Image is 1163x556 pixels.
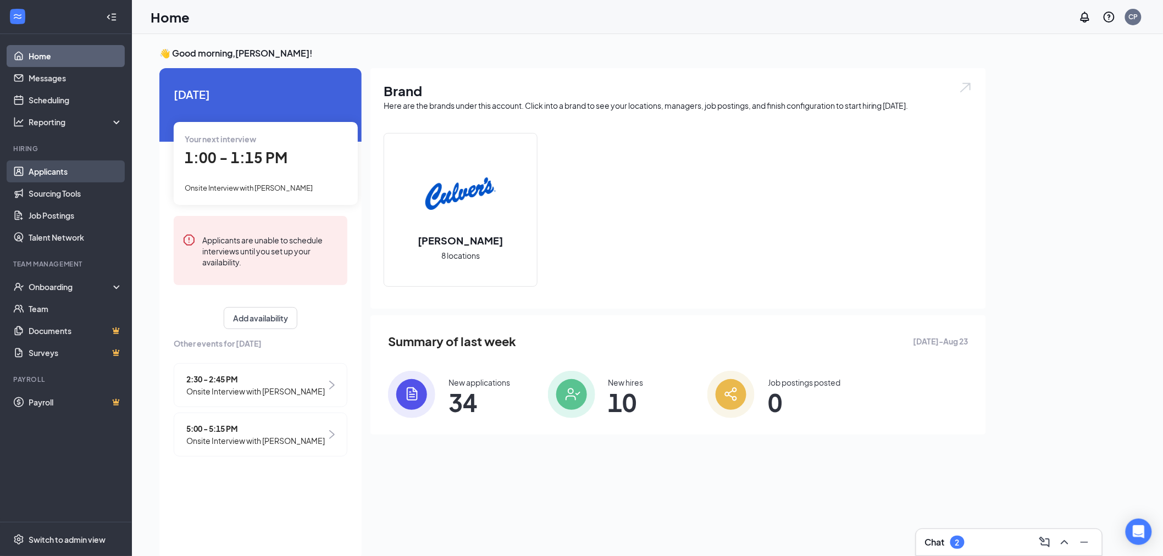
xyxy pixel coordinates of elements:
span: Onsite Interview with [PERSON_NAME] [186,385,325,397]
h3: Chat [925,536,945,548]
a: Job Postings [29,204,123,226]
svg: Analysis [13,116,24,127]
span: 1:00 - 1:15 PM [185,148,287,166]
a: Sourcing Tools [29,182,123,204]
span: Other events for [DATE] [174,337,347,349]
img: Culver's [425,159,496,229]
a: Scheduling [29,89,123,111]
svg: Error [182,233,196,247]
svg: ComposeMessage [1038,536,1051,549]
div: Hiring [13,144,120,153]
span: 2:30 - 2:45 PM [186,373,325,385]
div: Switch to admin view [29,534,106,545]
svg: UserCheck [13,281,24,292]
span: 8 locations [441,249,480,262]
a: Applicants [29,160,123,182]
a: DocumentsCrown [29,320,123,342]
div: CP [1129,12,1138,21]
span: Onsite Interview with [PERSON_NAME] [186,435,325,447]
div: New hires [608,377,644,388]
svg: Collapse [106,12,117,23]
h1: Home [151,8,190,26]
svg: Settings [13,534,24,545]
h2: [PERSON_NAME] [407,233,514,247]
div: Applicants are unable to schedule interviews until you set up your availability. [202,233,339,268]
div: Reporting [29,116,123,127]
div: Open Intercom Messenger [1126,519,1152,545]
span: Onsite Interview with [PERSON_NAME] [185,184,313,192]
svg: Minimize [1078,536,1091,549]
div: New applications [448,377,510,388]
button: Minimize [1076,533,1093,551]
a: Messages [29,67,123,89]
a: Team [29,298,123,320]
h3: 👋 Good morning, [PERSON_NAME] ! [159,47,986,59]
button: Add availability [224,307,297,329]
svg: Notifications [1078,10,1092,24]
div: Onboarding [29,281,113,292]
img: open.6027fd2a22e1237b5b06.svg [959,81,973,94]
button: ComposeMessage [1036,533,1054,551]
span: 0 [768,392,840,412]
img: icon [707,371,755,418]
span: 10 [608,392,644,412]
span: 5:00 - 5:15 PM [186,422,325,435]
span: [DATE] [174,86,347,103]
a: Home [29,45,123,67]
svg: ChevronUp [1058,536,1071,549]
div: Payroll [13,375,120,384]
h1: Brand [384,81,973,100]
svg: WorkstreamLogo [12,11,23,22]
span: [DATE] - Aug 23 [913,335,968,347]
span: 34 [448,392,510,412]
div: 2 [955,538,960,547]
span: Your next interview [185,134,256,144]
span: Summary of last week [388,332,516,351]
div: Job postings posted [768,377,840,388]
a: Talent Network [29,226,123,248]
svg: QuestionInfo [1103,10,1116,24]
button: ChevronUp [1056,533,1073,551]
a: PayrollCrown [29,391,123,413]
img: icon [388,371,435,418]
div: Team Management [13,259,120,269]
img: icon [548,371,595,418]
div: Here are the brands under this account. Click into a brand to see your locations, managers, job p... [384,100,973,111]
a: SurveysCrown [29,342,123,364]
